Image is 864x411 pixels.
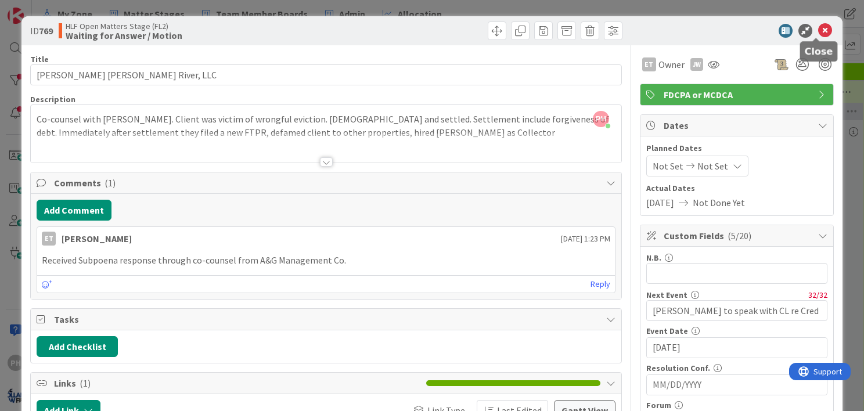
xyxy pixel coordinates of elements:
[646,364,827,372] div: Resolution Conf.
[105,177,116,189] span: ( 1 )
[37,336,118,357] button: Add Checklist
[593,111,609,127] span: PH
[54,312,600,326] span: Tasks
[37,200,111,221] button: Add Comment
[30,24,53,38] span: ID
[54,376,420,390] span: Links
[37,113,615,139] p: Co-counsel with [PERSON_NAME]. Client was victim of wrongful eviction. [DEMOGRAPHIC_DATA] and set...
[66,21,182,31] span: HLF Open Matters Stage (FL2)
[39,25,53,37] b: 769
[42,232,56,246] div: ET
[805,46,833,57] h5: Close
[646,182,827,194] span: Actual Dates
[653,159,683,173] span: Not Set
[646,401,827,409] div: Forum
[653,375,821,395] input: MM/DD/YYYY
[658,57,685,71] span: Owner
[664,118,812,132] span: Dates
[646,327,827,335] div: Event Date
[664,229,812,243] span: Custom Fields
[646,196,674,210] span: [DATE]
[66,31,182,40] b: Waiting for Answer / Motion
[646,253,661,263] label: N.B.
[646,142,827,154] span: Planned Dates
[24,2,53,16] span: Support
[690,58,703,71] div: JW
[697,159,728,173] span: Not Set
[591,277,610,291] a: Reply
[54,176,600,190] span: Comments
[642,57,656,71] div: ET
[30,54,49,64] label: Title
[728,230,751,241] span: ( 5/20 )
[653,338,821,358] input: MM/DD/YYYY
[646,290,687,300] label: Next Event
[30,94,75,104] span: Description
[561,233,610,245] span: [DATE] 1:23 PM
[664,88,812,102] span: FDCPA or MCDCA
[62,232,132,246] div: [PERSON_NAME]
[703,290,827,300] div: 32 / 32
[30,64,622,85] input: type card name here...
[80,377,91,389] span: ( 1 )
[42,254,610,267] p: Received Subpoena response through co-counsel from A&G Management Co.
[693,196,745,210] span: Not Done Yet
